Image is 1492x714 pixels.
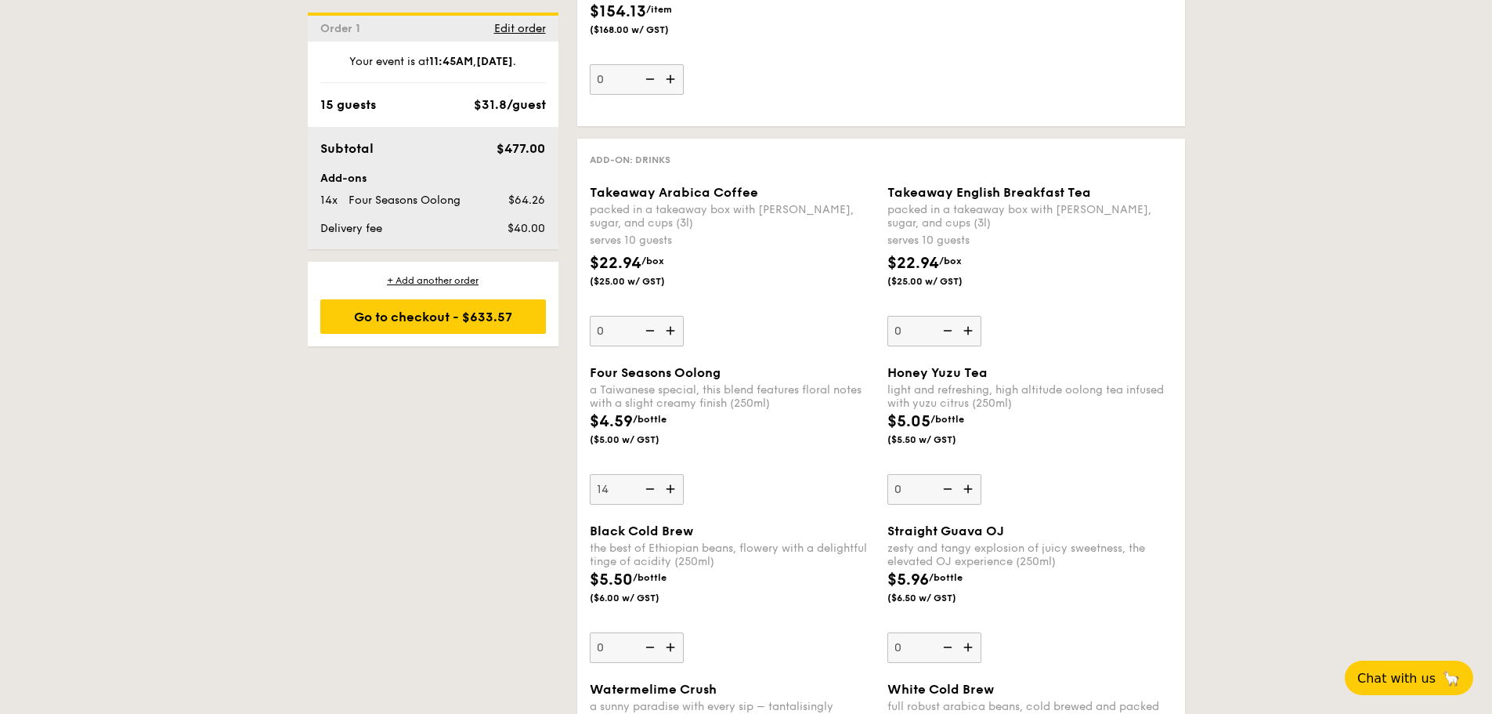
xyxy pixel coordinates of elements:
[887,433,994,446] span: ($5.50 w/ GST)
[508,222,545,235] span: $40.00
[637,316,660,346] img: icon-reduce.1d2dbef1.svg
[590,154,670,165] span: Add-on: Drinks
[320,96,376,114] div: 15 guests
[474,96,546,114] div: $31.8/guest
[660,632,684,662] img: icon-add.58712e84.svg
[887,233,1172,248] div: serves 10 guests
[934,632,958,662] img: icon-reduce.1d2dbef1.svg
[887,203,1172,230] div: packed in a takeaway box with [PERSON_NAME], sugar, and cups (3l)
[320,299,546,334] div: Go to checkout - $633.57
[660,316,684,346] img: icon-add.58712e84.svg
[958,316,981,346] img: icon-add.58712e84.svg
[939,256,962,266] span: /box
[929,572,963,583] span: /bottle
[660,64,684,94] img: icon-add.58712e84.svg
[590,233,875,248] div: serves 10 guests
[934,474,958,504] img: icon-reduce.1d2dbef1.svg
[494,22,546,35] span: Edit order
[633,414,667,425] span: /bottle
[590,383,875,410] div: a Taiwanese special, this blend features floral notes with a slight creamy finish (250ml)
[320,274,546,287] div: + Add another order
[637,474,660,504] img: icon-reduce.1d2dbef1.svg
[637,632,660,662] img: icon-reduce.1d2dbef1.svg
[887,632,981,663] input: Straight Guava OJzesty and tangy explosion of juicy sweetness, the elevated OJ experience (250ml)...
[476,55,513,68] strong: [DATE]
[590,254,641,273] span: $22.94
[887,365,988,380] span: Honey Yuzu Tea
[641,256,664,266] span: /box
[887,185,1091,200] span: Takeaway English Breakfast Tea
[590,542,875,568] div: the best of Ethiopian beans, flowery with a delightful tinge of acidity (250ml)
[590,185,758,200] span: Takeaway Arabica Coffee
[429,55,473,68] strong: 11:45AM
[1357,671,1436,686] span: Chat with us
[660,474,684,504] img: icon-add.58712e84.svg
[646,4,672,15] span: /item
[590,412,633,431] span: $4.59
[590,592,696,604] span: ($6.00 w/ GST)
[590,632,684,663] input: Black Cold Brewthe best of Ethiopian beans, flowery with a delightful tinge of acidity (250ml)$5....
[590,682,717,697] span: Watermelime Crush
[1345,661,1473,695] button: Chat with us🦙
[887,316,981,346] input: Takeaway English Breakfast Teapacked in a takeaway box with [PERSON_NAME], sugar, and cups (3l)se...
[320,222,382,235] span: Delivery fee
[930,414,964,425] span: /bottle
[590,2,646,21] span: $154.13
[887,474,981,505] input: Honey Yuzu Tealight and refreshing, high altitude oolong tea infused with yuzu citrus (250ml)$5.0...
[342,193,485,208] div: Four Seasons Oolong
[887,571,929,589] span: $5.96
[958,632,981,662] img: icon-add.58712e84.svg
[633,572,667,583] span: /bottle
[887,412,930,431] span: $5.05
[887,275,994,288] span: ($25.00 w/ GST)
[887,254,939,273] span: $22.94
[887,542,1172,568] div: zesty and tangy explosion of juicy sweetness, the elevated OJ experience (250ml)
[590,64,684,95] input: Signature Sanchoku Beef Brisket (approx. 1kg) with No.2 BBQ saucedry rubbed and smoked for 20 hou...
[590,524,693,538] span: Black Cold Brew
[887,592,994,604] span: ($6.50 w/ GST)
[887,682,994,697] span: White Cold Brew
[934,316,958,346] img: icon-reduce.1d2dbef1.svg
[1442,669,1461,687] span: 🦙
[314,193,342,208] div: 14x
[637,64,660,94] img: icon-reduce.1d2dbef1.svg
[590,365,721,380] span: Four Seasons Oolong
[320,141,374,156] span: Subtotal
[590,433,696,446] span: ($5.00 w/ GST)
[590,316,684,346] input: Takeaway Arabica Coffeepacked in a takeaway box with [PERSON_NAME], sugar, and cups (3l)serves 10...
[497,141,545,156] span: $477.00
[958,474,981,504] img: icon-add.58712e84.svg
[590,571,633,589] span: $5.50
[590,203,875,230] div: packed in a takeaway box with [PERSON_NAME], sugar, and cups (3l)
[887,383,1172,410] div: light and refreshing, high altitude oolong tea infused with yuzu citrus (250ml)
[320,171,546,187] div: Add-ons
[508,194,545,207] span: $64.26
[887,524,1004,538] span: Straight Guava OJ
[320,22,367,35] span: Order 1
[320,54,546,83] div: Your event is at , .
[590,474,684,505] input: Four Seasons Oolonga Taiwanese special, this blend features floral notes with a slight creamy fin...
[590,24,696,36] span: ($168.00 w/ GST)
[590,275,696,288] span: ($25.00 w/ GST)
